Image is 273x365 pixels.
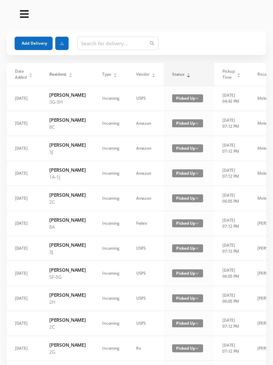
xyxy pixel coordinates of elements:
span: Type [102,71,111,77]
h6: [PERSON_NAME] [49,116,86,123]
h6: [PERSON_NAME] [49,241,86,248]
td: [DATE] [7,136,41,161]
span: Picked Up [172,219,203,227]
h6: [PERSON_NAME] [49,191,86,198]
td: [DATE] 04:42 PM [214,86,249,111]
h6: [PERSON_NAME] [49,291,86,298]
p: 5F-5G [49,273,86,280]
i: icon: caret-up [29,72,33,74]
td: [DATE] [7,311,41,336]
td: [DATE] [7,286,41,311]
p: 3J [49,248,86,255]
div: Sort [186,72,190,76]
p: 8A [49,223,86,230]
td: [DATE] 07:12 PM [214,161,249,186]
span: Picked Up [172,244,203,252]
td: [DATE] [7,336,41,361]
td: [DATE] 07:12 PM [214,136,249,161]
td: Incoming [94,86,128,111]
td: USPS [128,236,164,261]
span: Status [172,71,184,77]
td: [DATE] 07:12 PM [214,236,249,261]
p: 2C [49,198,86,205]
h6: [PERSON_NAME] [49,141,86,148]
i: icon: down [195,297,199,300]
td: USPS [128,261,164,286]
input: Search for delivery... [77,37,158,50]
td: Amazon [128,136,164,161]
td: Incoming [94,311,128,336]
span: Picked Up [172,119,203,127]
td: Amazon [128,186,164,211]
i: icon: search [150,41,154,46]
p: 2C [49,323,86,330]
td: Rx [128,336,164,361]
i: icon: down [195,147,199,150]
i: icon: down [195,247,199,250]
i: icon: down [195,197,199,200]
i: icon: caret-up [237,72,241,74]
span: Picked Up [172,344,203,352]
td: [DATE] [7,186,41,211]
td: Incoming [94,336,128,361]
i: icon: caret-down [237,75,241,77]
span: Picked Up [172,319,203,327]
span: Picked Up [172,94,203,102]
td: USPS [128,86,164,111]
i: icon: caret-down [114,75,117,77]
h6: [PERSON_NAME] [49,166,86,173]
td: Incoming [94,186,128,211]
span: Picked Up [172,269,203,277]
i: icon: down [195,347,199,350]
i: icon: down [195,97,199,100]
i: icon: down [195,222,199,225]
i: icon: caret-down [187,75,190,77]
td: [DATE] 06:05 PM [214,286,249,311]
td: [DATE] [7,161,41,186]
span: Pickup Time [222,68,234,80]
div: Sort [69,72,73,76]
h6: [PERSON_NAME] [49,266,86,273]
p: 2H [49,298,86,305]
h6: [PERSON_NAME] [49,216,86,223]
i: icon: down [195,122,199,125]
td: [DATE] [7,211,41,236]
div: Sort [29,72,33,76]
i: icon: caret-up [69,72,72,74]
td: Incoming [94,211,128,236]
span: Resident [49,71,66,77]
span: Picked Up [172,294,203,302]
span: Picked Up [172,169,203,177]
i: icon: down [195,172,199,175]
div: Sort [151,72,155,76]
i: icon: caret-down [152,75,155,77]
span: Date Added [15,68,27,80]
div: Sort [237,72,241,76]
td: [DATE] 06:05 PM [214,186,249,211]
span: Picked Up [172,144,203,152]
i: icon: caret-up [114,72,117,74]
td: Incoming [94,136,128,161]
td: Amazon [128,161,164,186]
td: Amazon [128,111,164,136]
td: Incoming [94,161,128,186]
td: [DATE] 07:12 PM [214,336,249,361]
i: icon: caret-up [152,72,155,74]
button: icon: download [55,37,69,50]
td: [DATE] [7,261,41,286]
td: [DATE] 07:12 PM [214,111,249,136]
button: Add Delivery [15,37,53,50]
i: icon: down [195,272,199,275]
p: 8C [49,123,86,130]
td: [DATE] 07:12 PM [214,211,249,236]
td: [DATE] [7,86,41,111]
span: Picked Up [172,194,203,202]
td: [DATE] 07:12 PM [214,311,249,336]
td: USPS [128,311,164,336]
p: 1A-1J [49,173,86,180]
h6: [PERSON_NAME] [49,316,86,323]
i: icon: caret-down [29,75,33,77]
h6: [PERSON_NAME] [49,91,86,98]
td: Incoming [94,261,128,286]
p: 3G-3H [49,98,86,105]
